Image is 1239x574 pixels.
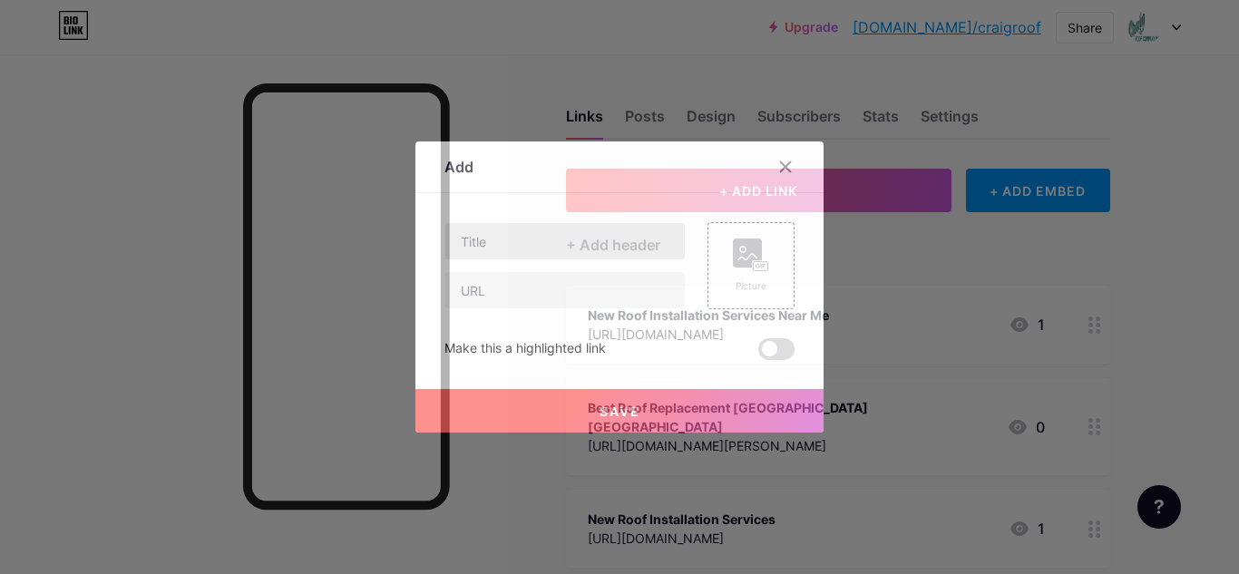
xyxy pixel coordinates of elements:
[444,338,606,360] div: Make this a highlighted link
[600,404,640,419] span: Save
[445,272,685,308] input: URL
[444,156,473,178] div: Add
[733,279,769,293] div: Picture
[445,223,685,259] input: Title
[415,389,824,433] button: Save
